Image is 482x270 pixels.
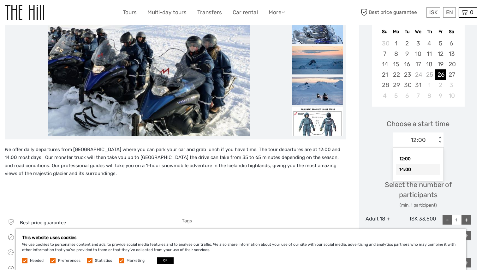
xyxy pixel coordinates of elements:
[413,59,424,69] div: Choose Wednesday, December 17th, 2025
[379,80,390,90] div: Choose Sunday, December 28th, 2025
[20,220,66,226] span: Best price guarantee
[5,146,346,178] p: We offer daily departures from [GEOGRAPHIC_DATA] where you can park your car and grab lunch if yo...
[413,38,424,49] div: Choose Wednesday, December 3rd, 2025
[182,218,346,224] h5: Tags
[379,91,390,101] div: Choose Sunday, January 4th, 2026
[413,80,424,90] div: Choose Wednesday, December 31st, 2025
[396,164,440,175] div: 14:00
[396,154,440,164] div: 12:00
[366,180,471,208] div: Select the number of participants
[435,80,446,90] div: Choose Friday, January 2nd, 2026
[390,27,402,36] div: Mo
[6,250,15,255] span: 6
[390,59,402,69] div: Choose Monday, December 15th, 2025
[443,7,456,18] div: EN
[73,10,80,17] button: Open LiveChat chat widget
[22,235,460,240] h5: This website uses cookies
[443,215,452,225] div: -
[127,258,145,263] label: Marketing
[435,59,446,69] div: Choose Friday, December 19th, 2025
[401,215,436,225] div: ISK 33,500
[292,107,343,136] img: 0b2dc18640e749cc9db9f0ec22847144_slider_thumbnail.jpeg
[292,77,343,105] img: c2e20eff45dc4971b2cb68c02d4f1ced_slider_thumbnail.jpg
[157,257,174,264] button: OK
[390,38,402,49] div: Choose Monday, December 1st, 2025
[16,229,466,270] div: We use cookies to personalise content and ads, to provide social media features and to analyse ou...
[461,231,471,240] div: +
[379,69,390,80] div: Choose Sunday, December 21st, 2025
[446,91,457,101] div: Choose Saturday, January 10th, 2026
[424,69,435,80] div: Not available Thursday, December 25th, 2025
[402,49,413,59] div: Choose Tuesday, December 9th, 2025
[446,69,457,80] div: Choose Saturday, December 27th, 2025
[233,8,258,17] a: Car rental
[446,80,457,90] div: Choose Saturday, January 3rd, 2026
[402,27,413,36] div: Tu
[435,27,446,36] div: Fr
[374,38,462,101] div: month 2025-12
[269,8,285,17] a: More
[359,7,425,18] span: Best price guarantee
[390,91,402,101] div: Choose Monday, January 5th, 2026
[58,258,80,263] label: Preferences
[5,5,44,20] img: The Hill
[379,59,390,69] div: Choose Sunday, December 14th, 2025
[413,69,424,80] div: Not available Wednesday, December 24th, 2025
[424,49,435,59] div: Choose Thursday, December 11th, 2025
[9,11,71,16] p: We're away right now. Please check back later!
[292,15,343,44] img: a662909e57874bb8a24ac8d14b57afe6_slider_thumbnail.jpg
[95,258,112,263] label: Statistics
[424,91,435,101] div: Choose Thursday, January 8th, 2026
[292,46,343,74] img: 159892f02703465eb6f1aca5f83bbc69_slider_thumbnail.jpg
[379,49,390,59] div: Choose Sunday, December 7th, 2025
[435,38,446,49] div: Choose Friday, December 5th, 2025
[390,69,402,80] div: Choose Monday, December 22nd, 2025
[413,27,424,36] div: We
[387,119,449,129] span: Choose a start time
[446,49,457,59] div: Choose Saturday, December 13th, 2025
[435,49,446,59] div: Choose Friday, December 12th, 2025
[402,69,413,80] div: Choose Tuesday, December 23rd, 2025
[379,27,390,36] div: Su
[424,59,435,69] div: Choose Thursday, December 18th, 2025
[413,49,424,59] div: Choose Wednesday, December 10th, 2025
[411,136,426,144] div: 12:00
[461,215,471,225] div: +
[30,258,44,263] label: Needed
[366,202,471,208] div: (min. 1 participant)
[390,80,402,90] div: Choose Monday, December 29th, 2025
[469,9,474,15] span: 0
[424,38,435,49] div: Choose Thursday, December 4th, 2025
[413,91,424,101] div: Choose Wednesday, January 7th, 2026
[424,27,435,36] div: Th
[402,59,413,69] div: Choose Tuesday, December 16th, 2025
[446,38,457,49] div: Choose Saturday, December 6th, 2025
[402,80,413,90] div: Choose Tuesday, December 30th, 2025
[197,8,222,17] a: Transfers
[435,69,446,80] div: Choose Friday, December 26th, 2025
[437,137,443,143] div: < >
[429,9,437,15] span: ISK
[461,258,471,267] div: +
[435,91,446,101] div: Choose Friday, January 9th, 2026
[402,91,413,101] div: Choose Tuesday, January 6th, 2026
[379,38,390,49] div: Choose Sunday, November 30th, 2025
[147,8,187,17] a: Multi-day tours
[446,59,457,69] div: Choose Saturday, December 20th, 2025
[123,8,137,17] a: Tours
[390,49,402,59] div: Choose Monday, December 8th, 2025
[366,215,401,225] div: Adult 18 +
[424,80,435,90] div: Not available Thursday, January 1st, 2026
[446,27,457,36] div: Sa
[402,38,413,49] div: Choose Tuesday, December 2nd, 2025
